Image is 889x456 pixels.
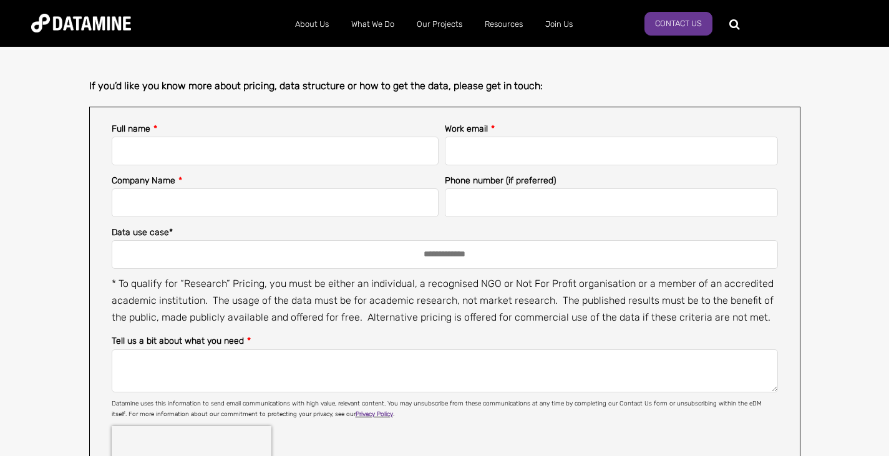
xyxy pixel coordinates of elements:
[445,124,488,134] span: Work email
[112,275,778,326] p: * To qualify for “Research” Pricing, you must be either an individual, a recognised NGO or Not Fo...
[534,8,584,41] a: Join Us
[112,175,175,186] span: Company Name
[89,80,543,92] span: If you’d like you know more about pricing, data structure or how to get the data, please get in t...
[644,12,712,36] a: Contact Us
[406,8,474,41] a: Our Projects
[112,399,778,420] p: Datamine uses this information to send email communications with high value, relevant content. Yo...
[445,175,556,186] span: Phone number (if preferred)
[31,14,131,32] img: Datamine
[474,8,534,41] a: Resources
[340,8,406,41] a: What We Do
[112,336,244,346] span: Tell us a bit about what you need
[112,227,173,238] span: Data use case*
[356,410,393,418] a: Privacy Policy
[284,8,340,41] a: About Us
[112,124,150,134] span: Full name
